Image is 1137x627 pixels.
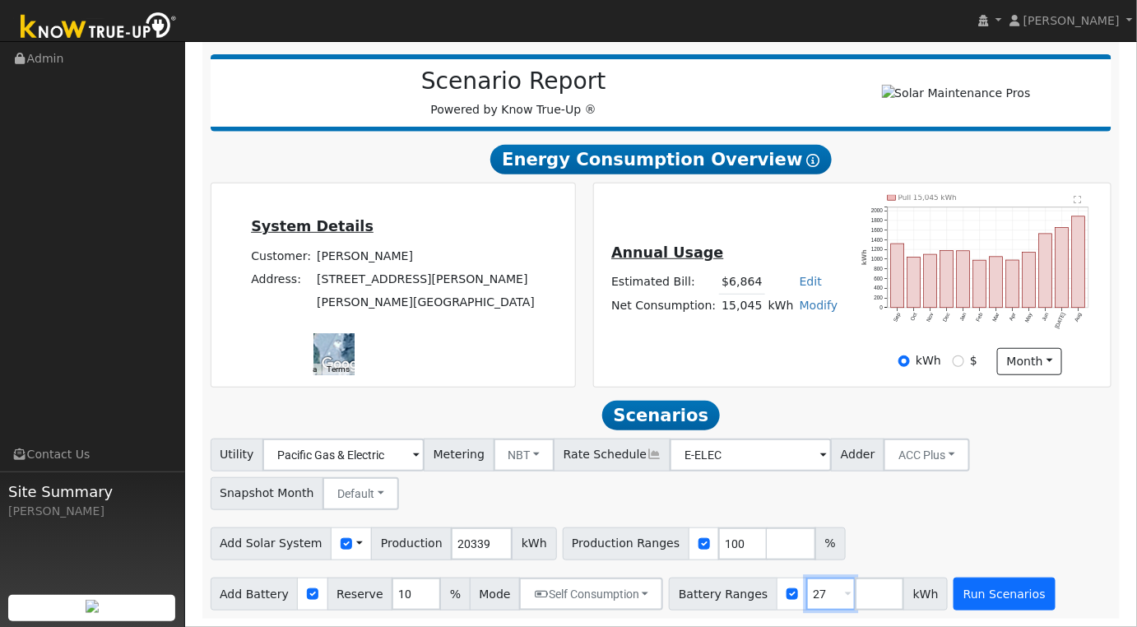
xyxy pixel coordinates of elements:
[909,312,918,322] text: Oct
[765,294,796,318] td: kWh
[563,527,689,560] span: Production Ranges
[916,352,941,369] label: kWh
[815,527,845,560] span: %
[884,439,970,471] button: ACC Plus
[874,266,883,272] text: 800
[719,294,765,318] td: 15,045
[874,295,883,301] text: 200
[871,256,884,262] text: 1000
[8,503,176,520] div: [PERSON_NAME]
[1042,312,1051,323] text: Jun
[871,207,884,213] text: 2000
[251,218,374,235] u: System Details
[1006,260,1019,308] rect: onclick=""
[1009,312,1019,323] text: Apr
[719,271,765,295] td: $6,864
[494,439,555,471] button: NBT
[973,261,986,309] rect: onclick=""
[519,578,663,611] button: Self Consumption
[957,251,970,308] rect: onclick=""
[997,348,1062,376] button: month
[371,527,452,560] span: Production
[1074,196,1082,204] text: 
[893,312,903,323] text: Sep
[800,275,822,288] a: Edit
[898,193,957,202] text: Pull 15,045 kWh
[871,217,884,223] text: 1800
[248,267,314,290] td: Address:
[314,244,538,267] td: [PERSON_NAME]
[874,286,883,291] text: 400
[211,578,299,611] span: Add Battery
[490,145,831,174] span: Energy Consumption Overview
[975,312,984,323] text: Feb
[554,439,671,471] span: Rate Schedule
[211,439,264,471] span: Utility
[670,439,832,471] input: Select a Rate Schedule
[831,439,884,471] span: Adder
[942,312,952,323] text: Dec
[958,312,968,323] text: Jan
[1023,14,1120,27] span: [PERSON_NAME]
[926,312,935,323] text: Nov
[262,439,425,471] input: Select a Utility
[1072,216,1085,308] rect: onclick=""
[891,244,904,308] rect: onclick=""
[940,251,954,308] rect: onclick=""
[1024,312,1035,324] text: May
[874,276,883,281] text: 600
[314,290,538,313] td: [PERSON_NAME][GEOGRAPHIC_DATA]
[327,578,393,611] span: Reserve
[12,9,185,46] img: Know True-Up
[1054,312,1067,330] text: [DATE]
[314,267,538,290] td: [STREET_ADDRESS][PERSON_NAME]
[880,304,884,310] text: 0
[512,527,556,560] span: kWh
[807,154,820,167] i: Show Help
[871,237,884,243] text: 1400
[211,527,332,560] span: Add Solar System
[318,354,372,375] a: Open this area in Google Maps (opens a new window)
[8,481,176,503] span: Site Summary
[602,401,720,430] span: Scenarios
[882,85,1031,102] img: Solar Maintenance Pros
[609,294,719,318] td: Net Consumption:
[609,271,719,295] td: Estimated Bill:
[318,354,372,375] img: Google
[219,67,809,118] div: Powered by Know True-Up ®
[861,250,868,266] text: kWh
[470,578,520,611] span: Mode
[440,578,470,611] span: %
[669,578,777,611] span: Battery Ranges
[907,258,921,309] rect: onclick=""
[327,365,350,374] a: Terms (opens in new tab)
[227,67,800,95] h2: Scenario Report
[800,299,838,312] a: Modify
[871,247,884,253] text: 1200
[1074,312,1084,323] text: Aug
[970,352,977,369] label: $
[323,477,399,510] button: Default
[424,439,494,471] span: Metering
[611,244,723,261] u: Annual Usage
[991,312,1000,323] text: Mar
[953,355,964,367] input: $
[990,257,1003,308] rect: onclick=""
[924,254,937,308] rect: onclick=""
[1056,228,1069,309] rect: onclick=""
[211,477,324,510] span: Snapshot Month
[86,600,99,613] img: retrieve
[1039,234,1052,308] rect: onclick=""
[903,578,948,611] span: kWh
[954,578,1055,611] button: Run Scenarios
[898,355,910,367] input: kWh
[871,227,884,233] text: 1600
[1023,253,1036,308] rect: onclick=""
[248,244,314,267] td: Customer:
